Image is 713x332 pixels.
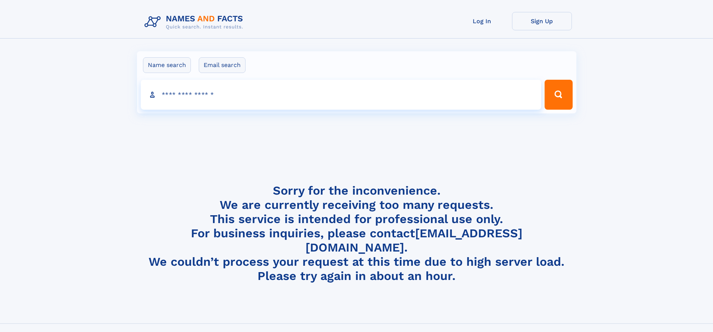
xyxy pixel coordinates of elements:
[199,57,246,73] label: Email search
[452,12,512,30] a: Log In
[141,12,249,32] img: Logo Names and Facts
[305,226,522,255] a: [EMAIL_ADDRESS][DOMAIN_NAME]
[141,183,572,283] h4: Sorry for the inconvenience. We are currently receiving too many requests. This service is intend...
[512,12,572,30] a: Sign Up
[545,80,572,110] button: Search Button
[143,57,191,73] label: Name search
[141,80,542,110] input: search input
